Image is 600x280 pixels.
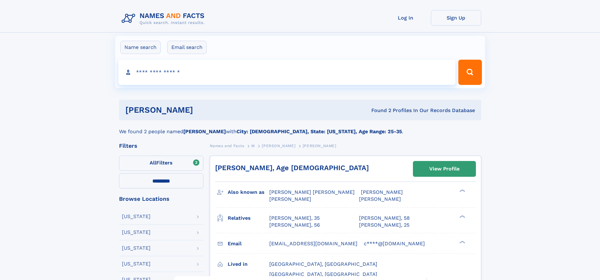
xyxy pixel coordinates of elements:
[122,214,151,219] div: [US_STATE]
[269,241,357,247] span: [EMAIL_ADDRESS][DOMAIN_NAME]
[269,215,320,222] a: [PERSON_NAME], 35
[269,222,320,229] a: [PERSON_NAME], 56
[359,196,401,202] span: [PERSON_NAME]
[119,143,203,149] div: Filters
[431,10,481,26] a: Sign Up
[380,10,431,26] a: Log In
[118,60,456,85] input: search input
[150,160,156,166] span: All
[251,144,255,148] span: M
[228,238,269,249] h3: Email
[228,213,269,223] h3: Relatives
[359,215,410,222] a: [PERSON_NAME], 58
[183,128,226,134] b: [PERSON_NAME]
[122,230,151,235] div: [US_STATE]
[303,144,336,148] span: [PERSON_NAME]
[122,246,151,251] div: [US_STATE]
[269,189,355,195] span: [PERSON_NAME] [PERSON_NAME]
[262,144,295,148] span: [PERSON_NAME]
[119,120,481,135] div: We found 2 people named with .
[119,10,210,27] img: Logo Names and Facts
[122,261,151,266] div: [US_STATE]
[429,162,460,176] div: View Profile
[167,41,207,54] label: Email search
[413,161,476,176] a: View Profile
[228,259,269,270] h3: Lived in
[269,196,311,202] span: [PERSON_NAME]
[215,164,369,172] a: [PERSON_NAME], Age [DEMOGRAPHIC_DATA]
[269,271,377,277] span: [GEOGRAPHIC_DATA], [GEOGRAPHIC_DATA]
[228,187,269,198] h3: Also known as
[120,41,161,54] label: Name search
[359,222,409,229] a: [PERSON_NAME], 25
[269,261,377,267] span: [GEOGRAPHIC_DATA], [GEOGRAPHIC_DATA]
[119,196,203,202] div: Browse Locations
[119,156,203,171] label: Filters
[125,106,282,114] h1: [PERSON_NAME]
[210,142,244,150] a: Names and Facts
[361,189,403,195] span: [PERSON_NAME]
[262,142,295,150] a: [PERSON_NAME]
[282,107,475,114] div: Found 2 Profiles In Our Records Database
[458,189,466,193] div: ❯
[251,142,255,150] a: M
[237,128,402,134] b: City: [DEMOGRAPHIC_DATA], State: [US_STATE], Age Range: 25-35
[458,240,466,244] div: ❯
[458,214,466,218] div: ❯
[458,60,482,85] button: Search Button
